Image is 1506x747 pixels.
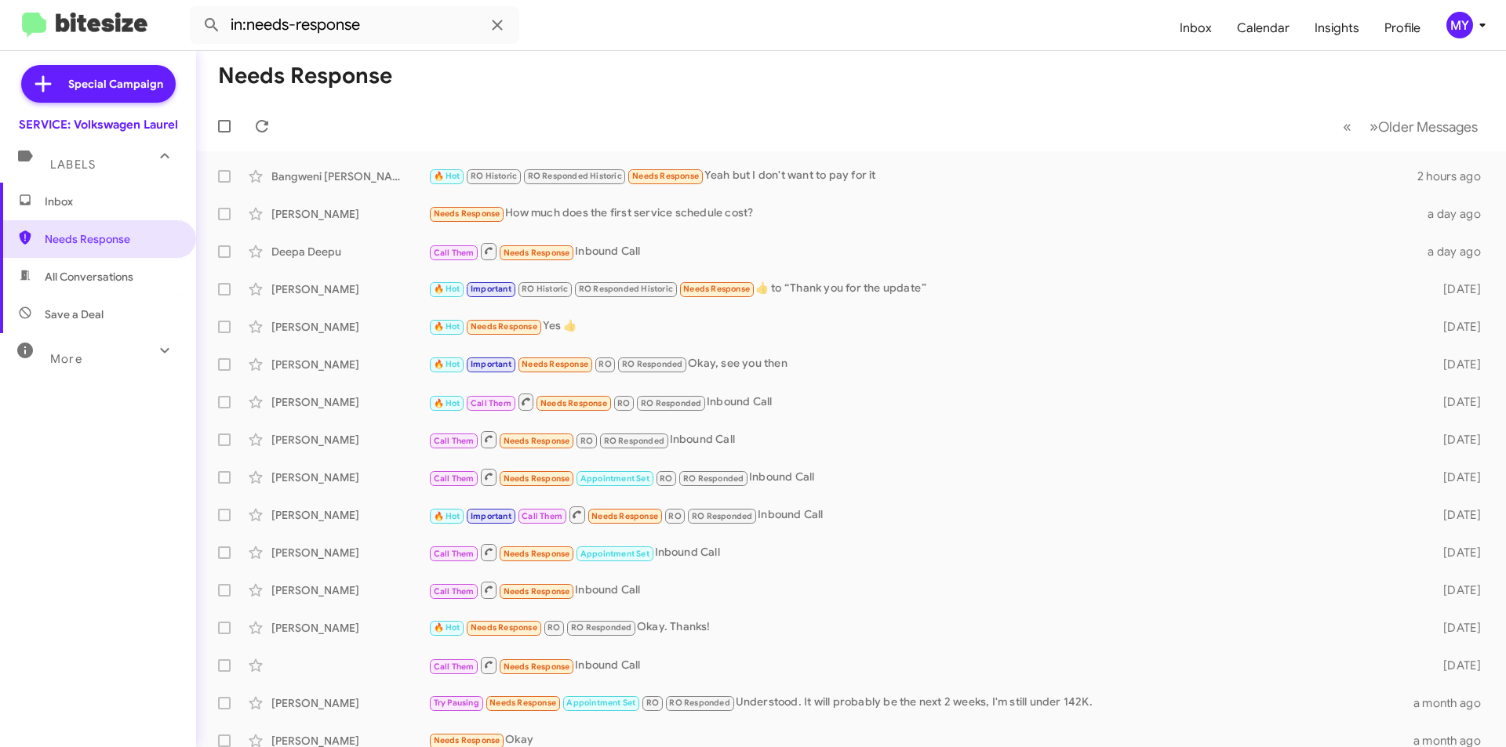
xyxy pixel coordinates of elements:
[692,511,752,521] span: RO Responded
[641,398,701,408] span: RO Responded
[1378,118,1478,136] span: Older Messages
[271,319,428,335] div: [PERSON_NAME]
[434,359,460,369] span: 🔥 Hot
[1418,658,1493,673] div: [DATE]
[669,698,729,708] span: RO Responded
[504,248,570,258] span: Needs Response
[434,436,475,446] span: Call Them
[271,545,428,560] div: [PERSON_NAME]
[428,430,1418,449] div: Inbound Call
[504,549,570,559] span: Needs Response
[504,662,570,672] span: Needs Response
[428,280,1418,298] div: ​👍​ to “ Thank you for the update ”
[271,357,428,372] div: [PERSON_NAME]
[617,398,630,408] span: RO
[434,735,500,745] span: Needs Response
[434,284,460,294] span: 🔥 Hot
[50,158,96,172] span: Labels
[489,698,556,708] span: Needs Response
[622,359,682,369] span: RO Responded
[434,398,460,408] span: 🔥 Hot
[604,436,664,446] span: RO Responded
[428,542,1418,562] div: Inbound Call
[471,622,537,633] span: Needs Response
[271,432,428,448] div: [PERSON_NAME]
[547,622,560,633] span: RO
[45,269,133,285] span: All Conversations
[271,394,428,410] div: [PERSON_NAME]
[1418,357,1493,372] div: [DATE]
[271,244,428,259] div: Deepa Deepu
[504,473,570,484] span: Needs Response
[580,473,649,484] span: Appointment Set
[434,549,475,559] span: Call Them
[434,662,475,672] span: Call Them
[683,473,744,484] span: RO Responded
[68,76,163,92] span: Special Campaign
[428,505,1418,524] div: Inbound Call
[1446,12,1473,38] div: MY
[50,352,82,366] span: More
[45,194,178,209] span: Inbox
[683,284,750,294] span: Needs Response
[540,398,607,408] span: Needs Response
[660,473,672,484] span: RO
[434,473,475,484] span: Call Them
[1343,117,1351,136] span: «
[271,582,428,598] div: [PERSON_NAME]
[19,117,178,132] div: SERVICE: Volkswagen Laurel
[1302,5,1372,51] a: Insights
[522,511,562,521] span: Call Them
[428,205,1418,223] div: How much does the first service schedule cost?
[579,284,673,294] span: RO Responded Historic
[1418,620,1493,636] div: [DATE]
[1333,111,1361,143] button: Previous
[428,655,1418,675] div: Inbound Call
[271,620,428,636] div: [PERSON_NAME]
[471,398,511,408] span: Call Them
[428,167,1417,185] div: Yeah but I don't want to pay for it
[45,306,104,322] span: Save a Deal
[190,6,519,44] input: Search
[21,65,176,103] a: Special Campaign
[580,549,649,559] span: Appointment Set
[504,586,570,597] span: Needs Response
[428,317,1418,335] div: Yes 👍
[271,281,428,297] div: [PERSON_NAME]
[1360,111,1487,143] button: Next
[1418,206,1493,222] div: a day ago
[471,359,511,369] span: Important
[1418,319,1493,335] div: [DATE]
[591,511,658,521] span: Needs Response
[1433,12,1489,38] button: MY
[471,511,511,521] span: Important
[471,284,511,294] span: Important
[504,436,570,446] span: Needs Response
[1167,5,1224,51] a: Inbox
[428,467,1418,487] div: Inbound Call
[528,171,622,181] span: RO Responded Historic
[434,698,479,708] span: Try Pausing
[1224,5,1302,51] span: Calendar
[434,586,475,597] span: Call Them
[434,321,460,332] span: 🔥 Hot
[428,694,1413,712] div: Understood. It will probably be the next 2 weeks, I'm still under 142K.
[598,359,611,369] span: RO
[434,171,460,181] span: 🔥 Hot
[1372,5,1433,51] a: Profile
[1418,470,1493,485] div: [DATE]
[271,507,428,523] div: [PERSON_NAME]
[428,241,1418,261] div: Inbound Call
[1418,545,1493,560] div: [DATE]
[571,622,631,633] span: RO Responded
[471,171,517,181] span: RO Historic
[1418,432,1493,448] div: [DATE]
[1418,244,1493,259] div: a day ago
[1334,111,1487,143] nav: Page navigation example
[428,355,1418,373] div: Okay, see you then
[1418,281,1493,297] div: [DATE]
[271,169,428,184] div: Bangweni [PERSON_NAME]
[1413,695,1493,711] div: a month ago
[271,695,428,711] div: [PERSON_NAME]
